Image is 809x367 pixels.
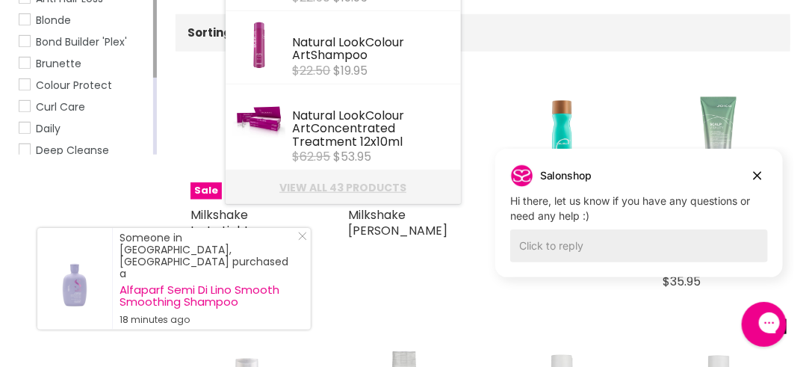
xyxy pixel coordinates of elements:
[120,232,296,326] div: Someone in [GEOGRAPHIC_DATA], [GEOGRAPHIC_DATA] purchased a
[190,206,249,255] a: Milkshake Insta.Light Shampoo
[366,107,405,124] b: Colour
[226,11,461,84] li: Products: Natural Look Colour Art Shampoo
[36,78,112,93] span: Colour Protect
[37,228,112,330] a: Visit product page
[233,19,285,71] img: colourart-colour-lock-shampoo__89802.1628521761.1280.1280_1100x_f767e2c7-3fd2-4b3f-9901-d807229af...
[734,297,794,352] iframe: Gorgias live chat messenger
[293,62,331,79] s: $22.50
[293,120,311,137] b: Art
[233,92,285,144] img: NATURALLOOKColourArtConcentratedTreatment12x10ml.webp
[663,87,775,200] a: Joico Scalp Vitality Exfoliating Foaming ScrubSale
[190,87,303,200] a: Milkshake Insta.Light ShampooSale
[226,170,461,204] li: View All
[293,36,453,64] div: Natural Look Shampoo
[187,26,232,39] label: Sorting
[19,55,150,72] a: Brunette
[36,34,127,49] span: Bond Builder 'Plex'
[293,46,311,64] b: Art
[19,77,150,93] a: Colour Protect
[36,99,85,114] span: Curl Care
[190,182,222,200] span: Sale
[190,87,303,200] img: Milkshake Insta.Light Shampoo
[19,120,150,137] a: Daily
[19,142,150,158] a: Deep Cleanse
[293,148,331,165] s: $62.95
[293,109,453,151] div: Natural Look Concentrated Treatment 12x10ml
[292,232,307,247] a: Close Notification
[120,284,296,308] a: Alfaparf Semi Di Lino Smooth Smoothing Shampoo
[19,34,150,50] a: Bond Builder 'Plex'
[528,87,595,200] img: Malibu C Hard Water Shampoo
[334,148,372,165] span: $53.95
[663,87,775,200] img: Joico Scalp Vitality Exfoliating Foaming Scrub
[120,314,296,326] small: 18 minutes ago
[36,121,61,136] span: Daily
[298,232,307,241] svg: Close Icon
[506,87,619,200] a: Malibu C Hard Water Shampoo
[226,84,461,170] li: Products: Natural Look Colour Art Concentrated Treatment 12x10ml
[334,62,368,79] span: $19.95
[19,12,150,28] a: Blonde
[348,206,447,239] a: Milkshake [PERSON_NAME]
[366,34,405,51] b: Colour
[484,147,794,300] iframe: Gorgias live chat campaigns
[233,182,453,194] a: View all 43 products
[36,56,81,71] span: Brunette
[36,13,71,28] span: Blonde
[36,143,109,158] span: Deep Cleanse
[19,99,150,115] a: Curl Care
